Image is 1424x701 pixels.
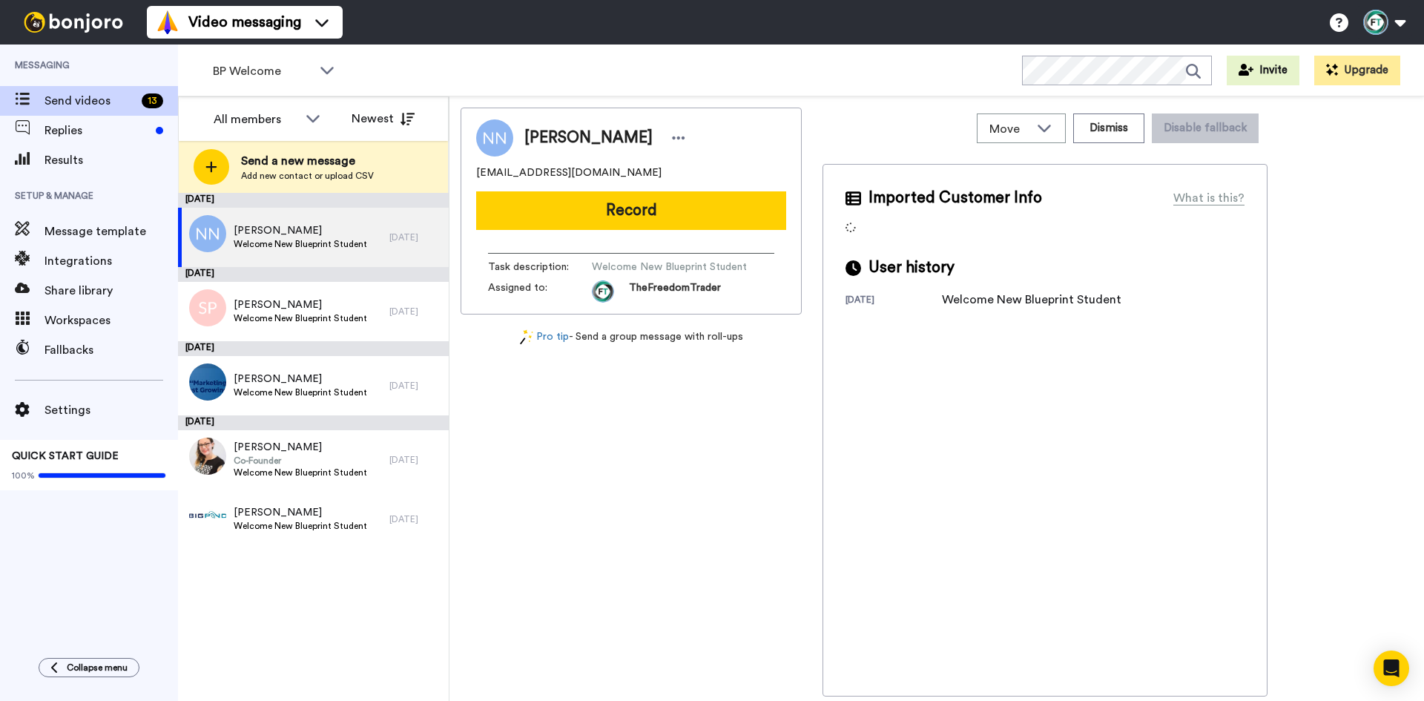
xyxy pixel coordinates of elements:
[389,454,441,466] div: [DATE]
[389,231,441,243] div: [DATE]
[234,312,367,324] span: Welcome New Blueprint Student
[389,380,441,392] div: [DATE]
[234,238,367,250] span: Welcome New Blueprint Student
[189,215,226,252] img: nn.png
[942,291,1121,309] div: Welcome New Blueprint Student
[868,257,955,279] span: User history
[178,193,449,208] div: [DATE]
[234,223,367,238] span: [PERSON_NAME]
[44,312,178,329] span: Workspaces
[156,10,179,34] img: vm-color.svg
[234,505,367,520] span: [PERSON_NAME]
[592,260,747,274] span: Welcome New Blueprint Student
[44,401,178,419] span: Settings
[234,440,367,455] span: [PERSON_NAME]
[476,191,786,230] button: Record
[178,267,449,282] div: [DATE]
[520,329,569,345] a: Pro tip
[488,280,592,303] span: Assigned to:
[1073,113,1144,143] button: Dismiss
[188,12,301,33] span: Video messaging
[178,341,449,356] div: [DATE]
[44,151,178,169] span: Results
[234,455,367,467] span: Co-Founder
[189,438,226,475] img: c82be33f-5d18-47ca-90a2-97ac3d523543.jpg
[1152,113,1259,143] button: Disable fallback
[989,120,1029,138] span: Move
[520,329,533,345] img: magic-wand.svg
[234,467,367,478] span: Welcome New Blueprint Student
[592,280,614,303] img: aa511383-47eb-4547-b70f-51257f42bea2-1630295480.jpg
[476,119,513,157] img: Image of Norman Nasser
[629,280,721,303] span: TheFreedomTrader
[178,415,449,430] div: [DATE]
[12,451,119,461] span: QUICK START GUIDE
[44,252,178,270] span: Integrations
[189,363,226,401] img: 9883f2bc-2f6d-458a-98bd-f0c67fe469d1.jpg
[476,165,662,180] span: [EMAIL_ADDRESS][DOMAIN_NAME]
[142,93,163,108] div: 13
[1227,56,1299,85] button: Invite
[1173,189,1245,207] div: What is this?
[389,513,441,525] div: [DATE]
[44,282,178,300] span: Share library
[241,170,374,182] span: Add new contact or upload CSV
[234,372,367,386] span: [PERSON_NAME]
[12,470,35,481] span: 100%
[868,187,1042,209] span: Imported Customer Info
[67,662,128,674] span: Collapse menu
[1374,651,1409,686] div: Open Intercom Messenger
[189,497,226,534] img: 84be4fcb-3773-45d2-8457-371cd1a6f14a.jpg
[234,520,367,532] span: Welcome New Blueprint Student
[389,306,441,317] div: [DATE]
[39,658,139,677] button: Collapse menu
[213,62,312,80] span: BP Welcome
[44,223,178,240] span: Message template
[189,289,226,326] img: sp.png
[44,122,150,139] span: Replies
[488,260,592,274] span: Task description :
[234,297,367,312] span: [PERSON_NAME]
[214,111,298,128] div: All members
[524,127,653,149] span: [PERSON_NAME]
[44,92,136,110] span: Send videos
[1314,56,1400,85] button: Upgrade
[234,386,367,398] span: Welcome New Blueprint Student
[845,294,942,309] div: [DATE]
[18,12,129,33] img: bj-logo-header-white.svg
[461,329,802,345] div: - Send a group message with roll-ups
[340,104,426,134] button: Newest
[44,341,178,359] span: Fallbacks
[241,152,374,170] span: Send a new message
